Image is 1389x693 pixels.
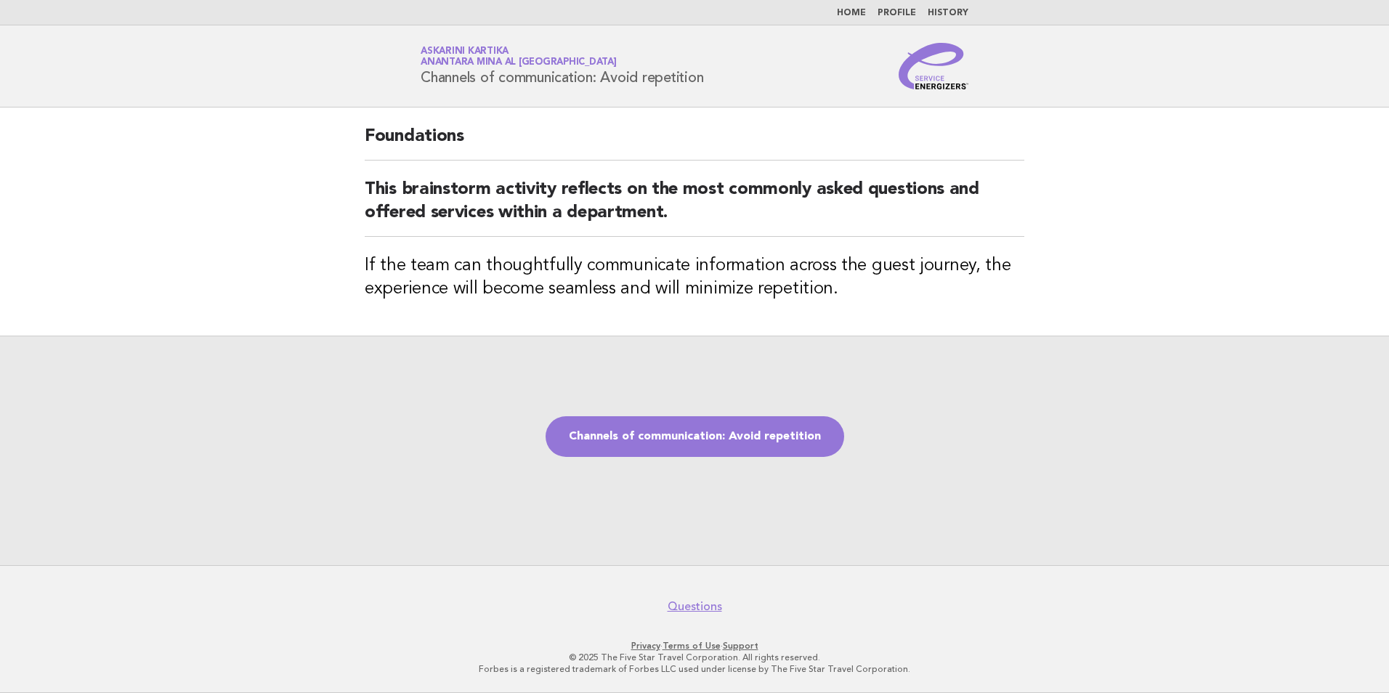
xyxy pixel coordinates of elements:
a: Channels of communication: Avoid repetition [546,416,844,457]
a: Terms of Use [663,641,721,651]
a: Askarini KartikaAnantara Mina al [GEOGRAPHIC_DATA] [421,46,617,67]
h2: Foundations [365,125,1024,161]
h1: Channels of communication: Avoid repetition [421,47,703,85]
a: History [928,9,968,17]
p: · · [250,640,1139,652]
a: Support [723,641,758,651]
span: Anantara Mina al [GEOGRAPHIC_DATA] [421,58,617,68]
p: Forbes is a registered trademark of Forbes LLC used under license by The Five Star Travel Corpora... [250,663,1139,675]
img: Service Energizers [899,43,968,89]
a: Privacy [631,641,660,651]
a: Profile [878,9,916,17]
a: Home [837,9,866,17]
a: Questions [668,599,722,614]
p: © 2025 The Five Star Travel Corporation. All rights reserved. [250,652,1139,663]
h2: This brainstorm activity reflects on the most commonly asked questions and offered services withi... [365,178,1024,237]
h3: If the team can thoughtfully communicate information across the guest journey, the experience wil... [365,254,1024,301]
